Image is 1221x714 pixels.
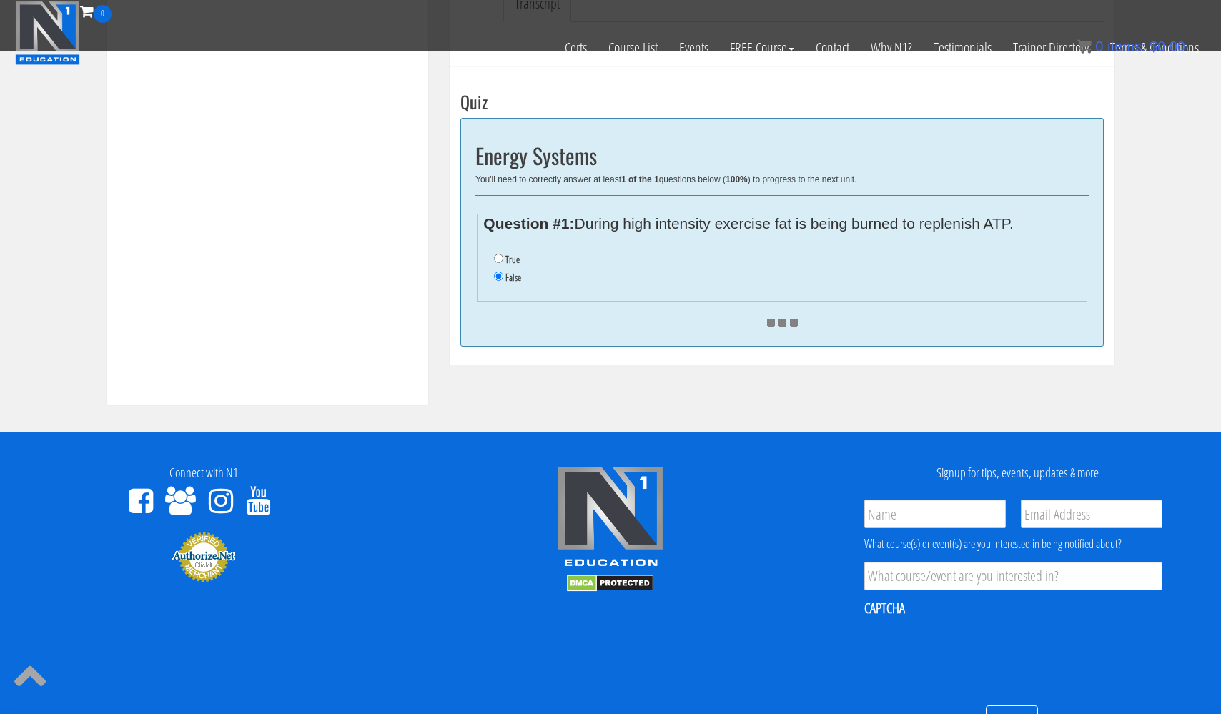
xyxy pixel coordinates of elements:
[1077,39,1185,54] a: 0 items: $0.00
[1077,39,1092,54] img: icon11.png
[864,500,1006,528] input: Name
[598,23,668,73] a: Course List
[726,174,748,184] b: 100%
[1021,500,1162,528] input: Email Address
[483,215,574,232] strong: Question #1:
[864,599,905,618] label: CAPTCHA
[483,218,1080,229] legend: During high intensity exercise fat is being burned to replenish ATP.
[1099,23,1210,73] a: Terms & Conditions
[554,23,598,73] a: Certs
[1107,39,1145,54] span: items:
[621,174,659,184] b: 1 of the 1
[475,144,1089,167] h2: Energy Systems
[505,254,520,265] label: True
[460,92,1104,111] h3: Quiz
[505,272,521,283] label: False
[825,466,1210,480] h4: Signup for tips, events, updates & more
[805,23,860,73] a: Contact
[15,1,80,65] img: n1-education
[767,319,798,327] img: ajax_loader.gif
[1095,39,1103,54] span: 0
[719,23,805,73] a: FREE Course
[1150,39,1185,54] bdi: 0.00
[1150,39,1157,54] span: $
[864,562,1162,590] input: What course/event are you interested in?
[94,5,112,23] span: 0
[864,535,1162,552] div: What course(s) or event(s) are you interested in being notified about?
[11,466,396,480] h4: Connect with N1
[557,466,664,572] img: n1-edu-logo
[668,23,719,73] a: Events
[475,174,1089,184] div: You'll need to correctly answer at least questions below ( ) to progress to the next unit.
[80,1,112,21] a: 0
[864,627,1082,683] iframe: reCAPTCHA
[172,531,236,582] img: Authorize.Net Merchant - Click to Verify
[860,23,923,73] a: Why N1?
[567,575,653,592] img: DMCA.com Protection Status
[1002,23,1099,73] a: Trainer Directory
[923,23,1002,73] a: Testimonials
